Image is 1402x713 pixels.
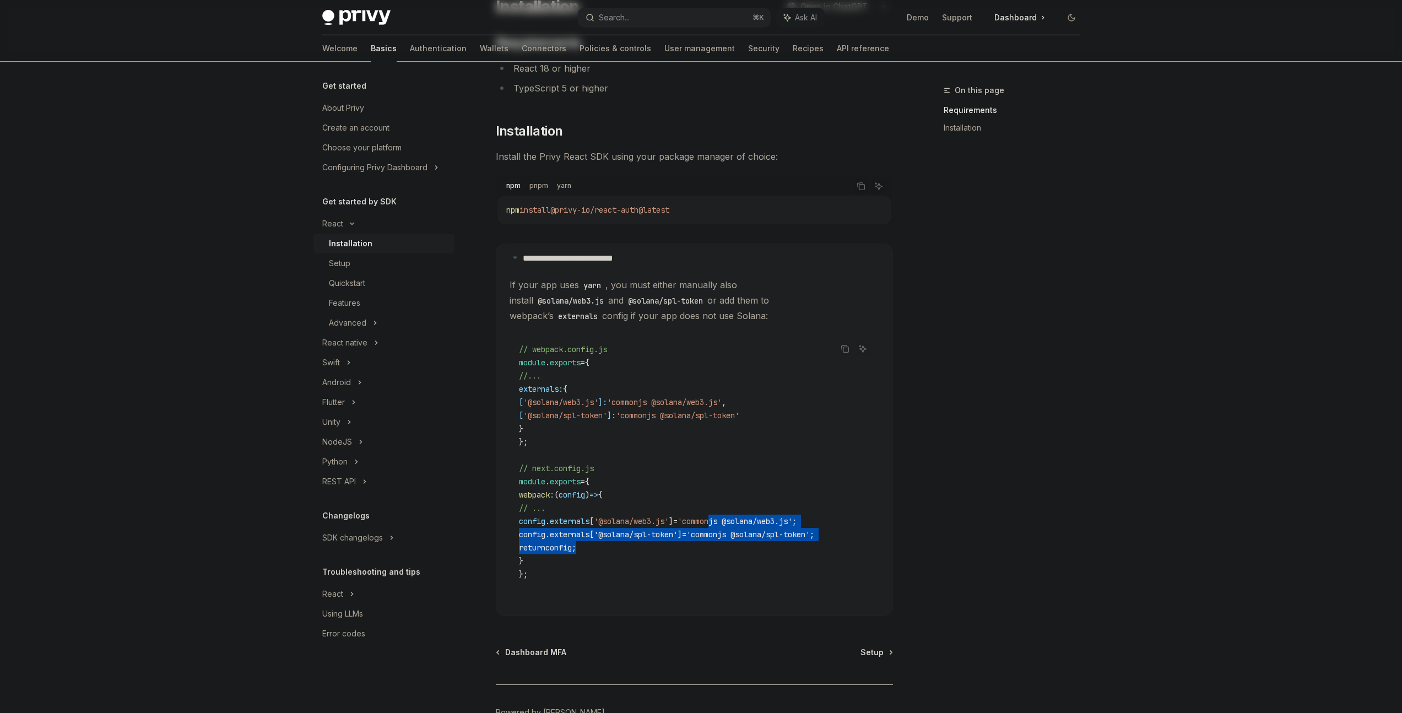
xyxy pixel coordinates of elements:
span: ] [669,516,673,526]
span: , [722,397,726,407]
div: Using LLMs [322,607,363,620]
button: Ask AI [776,8,825,28]
code: yarn [579,279,605,291]
button: Copy the contents from the code block [838,342,852,356]
a: Setup [313,253,454,273]
span: 'commonjs @solana/spl-token' [686,530,810,539]
span: = [682,530,686,539]
span: }; [519,569,528,579]
span: exports [550,358,581,368]
span: '@solana/spl-token' [594,530,678,539]
span: { [563,384,567,394]
button: Search...⌘K [578,8,771,28]
span: '@solana/web3.js' [523,397,598,407]
div: Setup [329,257,350,270]
a: API reference [837,35,889,62]
span: Installation [496,122,563,140]
a: Support [942,12,972,23]
span: install [519,205,550,215]
div: Features [329,296,360,310]
div: React native [322,336,367,349]
a: Wallets [480,35,508,62]
span: // ... [519,503,545,513]
span: ; [792,516,797,526]
li: TypeScript 5 or higher [496,80,893,96]
div: REST API [322,475,356,488]
h5: Troubleshooting and tips [322,565,420,579]
div: pnpm [526,179,551,192]
a: Installation [313,234,454,253]
a: Policies & controls [580,35,651,62]
a: Dashboard MFA [497,647,566,658]
span: //... [519,371,541,381]
span: config [545,543,572,553]
span: config [559,490,585,500]
li: React 18 or higher [496,61,893,76]
div: Unity [322,415,340,429]
a: Recipes [793,35,824,62]
div: Search... [599,11,630,24]
span: { [585,358,589,368]
a: Authentication [410,35,467,62]
a: Error codes [313,624,454,644]
button: Ask AI [856,342,870,356]
span: } [519,424,523,434]
span: externals [550,530,589,539]
span: externals: [519,384,563,394]
img: dark logo [322,10,391,25]
a: Choose your platform [313,138,454,158]
span: ) [585,490,589,500]
span: [ [589,530,594,539]
div: Quickstart [329,277,365,290]
a: Welcome [322,35,358,62]
button: Toggle dark mode [1063,9,1080,26]
div: React [322,587,343,601]
a: Create an account [313,118,454,138]
a: Dashboard [986,9,1054,26]
span: webpack [519,490,550,500]
span: = [581,358,585,368]
span: config [519,530,545,539]
span: Setup [860,647,884,658]
span: @privy-io/react-auth@latest [550,205,669,215]
a: Security [748,35,780,62]
span: [ [519,410,523,420]
span: If your app uses , you must either manually also install and or add them to webpack’s config if y... [510,277,879,323]
span: ; [810,530,814,539]
span: // webpack.config.js [519,344,607,354]
h5: Changelogs [322,509,370,522]
div: Create an account [322,121,389,134]
span: module [519,477,545,487]
span: Dashboard [994,12,1037,23]
span: . [545,530,550,539]
div: Advanced [329,316,366,330]
code: @solana/web3.js [533,295,608,307]
div: Configuring Privy Dashboard [322,161,427,174]
span: return [519,543,545,553]
a: Requirements [944,101,1089,119]
span: 'commonjs @solana/spl-token' [616,410,739,420]
span: { [585,477,589,487]
span: '@solana/spl-token' [523,410,607,420]
a: Basics [371,35,397,62]
span: Install the Privy React SDK using your package manager of choice: [496,149,893,164]
span: On this page [955,84,1004,97]
span: : [550,490,554,500]
h5: Get started by SDK [322,195,397,208]
div: SDK changelogs [322,531,383,544]
a: Connectors [522,35,566,62]
span: = [581,477,585,487]
span: . [545,358,550,368]
span: 'commonjs @solana/web3.js' [678,516,792,526]
a: Setup [860,647,892,658]
div: npm [503,179,524,192]
div: Choose your platform [322,141,402,154]
span: ( [554,490,559,500]
span: [ [589,516,594,526]
span: Ask AI [795,12,817,23]
span: . [545,477,550,487]
div: Error codes [322,627,365,640]
div: Installation [329,237,372,250]
span: ] [678,530,682,539]
span: } [519,556,523,566]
